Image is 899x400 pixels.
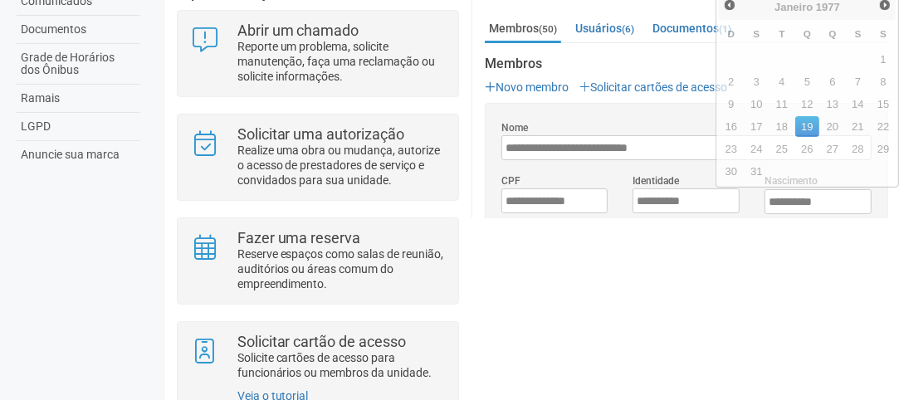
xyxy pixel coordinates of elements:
[804,28,811,39] span: Quarta
[821,116,845,137] a: 20
[648,16,735,41] a: Documentos(1)
[846,71,870,92] a: 7
[745,94,769,115] a: 10
[770,71,794,92] a: 4
[190,127,445,188] a: Solicitar uma autorização Realize uma obra ou mudança, autorize o acesso de prestadores de serviç...
[846,94,870,115] a: 14
[828,28,836,39] span: Quinta
[190,23,445,84] a: Abrir um chamado Reporte um problema, solicite manutenção, faça uma reclamação ou solicite inform...
[872,49,896,70] a: 1
[190,231,445,291] a: Fazer uma reserva Reserve espaços como salas de reunião, auditórios ou áreas comum do empreendime...
[501,173,520,188] label: CPF
[720,71,744,92] a: 2
[579,80,727,94] a: Solicitar cartões de acesso
[795,94,819,115] a: 12
[237,229,361,246] strong: Fazer uma reserva
[485,16,561,43] a: Membros(50)
[485,56,888,71] strong: Membros
[795,116,819,137] a: 19
[872,139,896,159] a: 29
[872,71,896,92] a: 8
[571,16,638,41] a: Usuários(6)
[485,80,569,94] a: Novo membro
[770,94,794,115] a: 11
[237,143,446,188] p: Realize uma obra ou mudança, autorize o acesso de prestadores de serviço e convidados para sua un...
[872,116,896,137] a: 22
[17,141,139,168] a: Anuncie sua marca
[237,22,359,39] strong: Abrir um chamado
[728,28,735,39] span: Domingo
[846,116,870,137] a: 21
[237,350,446,380] p: Solicite cartões de acesso para funcionários ou membros da unidade.
[501,120,528,135] label: Nome
[622,23,634,35] small: (6)
[745,161,769,182] a: 31
[779,28,784,39] span: Terça
[745,71,769,92] a: 3
[745,116,769,137] a: 17
[17,16,139,44] a: Documentos
[770,116,794,137] a: 18
[821,71,845,92] a: 6
[846,139,870,159] a: 28
[753,28,760,39] span: Segunda
[17,85,139,113] a: Ramais
[774,1,813,13] span: Janeiro
[720,94,744,115] a: 9
[720,139,744,159] a: 23
[872,94,896,115] a: 15
[17,44,139,85] a: Grade de Horários dos Ônibus
[17,113,139,141] a: LGPD
[720,161,744,182] a: 30
[237,246,446,291] p: Reserve espaços como salas de reunião, auditórios ou áreas comum do empreendimento.
[821,94,845,115] a: 13
[816,1,840,13] span: 1977
[190,334,445,380] a: Solicitar cartão de acesso Solicite cartões de acesso para funcionários ou membros da unidade.
[880,28,887,39] span: Sábado
[855,28,862,39] span: Sexta
[770,139,794,159] a: 25
[795,71,819,92] a: 5
[745,139,769,159] a: 24
[795,139,819,159] a: 26
[237,125,405,143] strong: Solicitar uma autorização
[539,23,557,35] small: (50)
[633,173,679,188] label: Identidade
[720,116,744,137] a: 16
[237,333,407,350] strong: Solicitar cartão de acesso
[821,139,845,159] a: 27
[237,39,446,84] p: Reporte um problema, solicite manutenção, faça uma reclamação ou solicite informações.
